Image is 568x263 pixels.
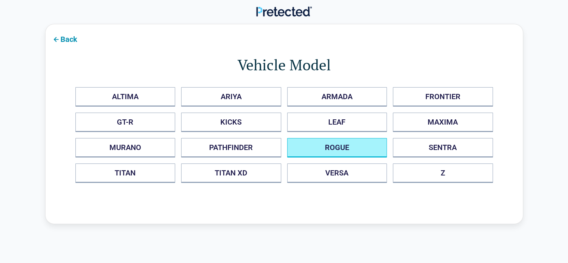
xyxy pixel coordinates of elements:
button: KICKS [181,113,281,132]
button: Back [46,30,83,47]
button: SENTRA [393,138,493,158]
button: GT-R [75,113,176,132]
button: ARMADA [287,87,387,107]
button: Z [393,163,493,183]
button: PATHFINDER [181,138,281,158]
button: LEAF [287,113,387,132]
button: VERSA [287,163,387,183]
button: TITAN XD [181,163,281,183]
button: FRONTIER [393,87,493,107]
h1: Vehicle Model [75,54,493,75]
button: ROGUE [287,138,387,158]
button: ARIYA [181,87,281,107]
button: TITAN [75,163,176,183]
button: MURANO [75,138,176,158]
button: MAXIMA [393,113,493,132]
button: ALTIMA [75,87,176,107]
